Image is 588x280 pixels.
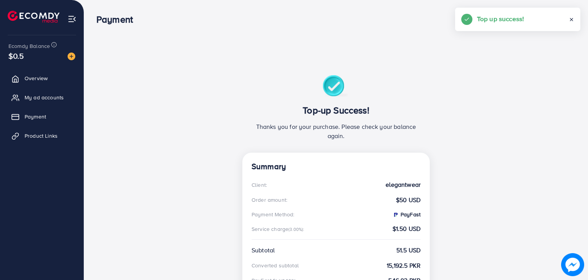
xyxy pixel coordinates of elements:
[396,246,421,255] strong: 51.5 USD
[561,254,584,276] img: image
[288,226,304,232] small: (3.00%):
[25,132,58,140] span: Product Links
[68,15,76,23] img: menu
[252,181,267,189] div: Client:
[8,11,60,23] img: logo
[393,211,421,218] strong: PayFast
[387,261,421,270] strong: 15,192.5 PKR
[25,94,64,101] span: My ad accounts
[6,128,78,143] a: Product Links
[396,196,421,204] strong: $50 USD
[252,196,287,204] div: Order amount:
[252,211,294,218] div: Payment Method:
[68,53,75,60] img: image
[323,75,350,99] img: success
[252,122,421,140] p: Thanks you for your purchase. Please check your balance again.
[8,50,24,61] span: $0.5
[25,74,48,82] span: Overview
[252,105,421,116] h3: Top-up Success!
[252,246,275,255] div: Subtotal
[6,109,78,124] a: Payment
[393,212,399,218] img: PayFast
[25,113,46,120] span: Payment
[477,14,524,24] h5: Top up success!
[8,42,50,50] span: Ecomdy Balance
[252,162,421,171] h4: Summary
[393,224,421,233] strong: $1.50 USD
[252,262,299,269] div: Converted subtotal
[6,71,78,86] a: Overview
[96,14,139,25] h3: Payment
[386,180,421,189] strong: elegantwear
[252,225,307,233] div: Service charge
[6,90,78,105] a: My ad accounts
